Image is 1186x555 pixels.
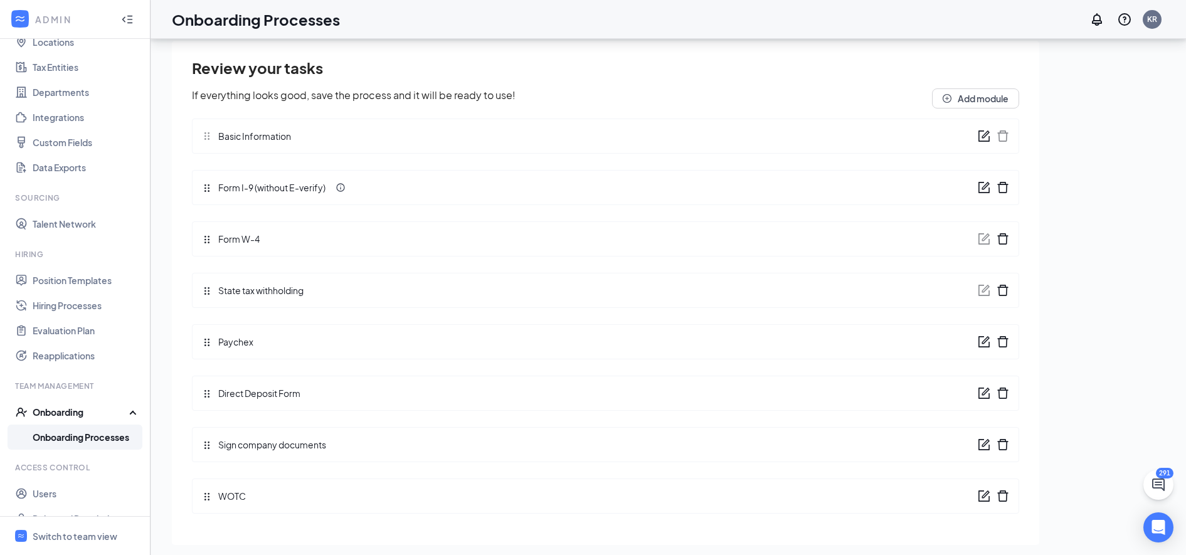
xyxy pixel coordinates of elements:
[943,94,951,103] span: plus-circle
[15,462,137,473] div: Access control
[978,490,990,502] span: form
[202,235,212,245] svg: Drag
[14,13,26,25] svg: WorkstreamLogo
[202,389,212,399] svg: Drag
[192,88,516,108] h5: If everything looks good, save the process and it will be ready to use!
[978,284,990,297] span: form
[978,336,990,348] span: form
[15,406,28,418] svg: UserCheck
[202,492,212,502] svg: Drag
[33,343,140,368] a: Reapplications
[202,183,212,193] svg: Drag
[1156,468,1173,478] div: 291
[33,506,140,531] a: Roles and Permissions
[212,386,300,400] span: Direct Deposit Form
[33,80,140,105] a: Departments
[212,335,253,349] span: Paychex
[202,337,212,347] svg: Drag
[33,481,140,506] a: Users
[212,438,326,452] span: Sign company documents
[202,131,212,141] svg: Drag
[172,9,340,30] h1: Onboarding Processes
[15,249,137,260] div: Hiring
[997,490,1009,502] span: delete
[212,181,326,194] span: Form I-9 (without E-verify)
[15,193,137,203] div: Sourcing
[17,532,25,540] svg: WorkstreamLogo
[932,88,1019,108] button: plus-circleAdd module
[202,440,212,450] svg: Drag
[1143,512,1173,542] div: Open Intercom Messenger
[33,155,140,180] a: Data Exports
[33,293,140,318] a: Hiring Processes
[202,286,212,296] svg: Drag
[212,129,291,143] span: Basic Information
[1089,12,1104,27] svg: Notifications
[33,318,140,343] a: Evaluation Plan
[192,57,1019,78] h2: Review your tasks
[33,29,140,55] a: Locations
[1147,14,1157,24] div: KR
[1143,470,1173,500] button: ChatActive
[978,130,990,142] span: form
[997,233,1009,245] span: delete
[997,181,1009,194] span: delete
[336,182,346,193] svg: Info
[33,530,117,542] div: Switch to team view
[35,13,110,26] div: ADMIN
[121,13,134,26] svg: Collapse
[33,425,140,450] a: Onboarding Processes
[212,232,260,246] span: Form W-4
[1117,12,1132,27] svg: QuestionInfo
[978,181,990,194] span: form
[978,438,990,451] span: form
[33,130,140,155] a: Custom Fields
[33,406,129,418] div: Onboarding
[997,387,1009,399] span: delete
[15,381,137,391] div: Team Management
[33,105,140,130] a: Integrations
[978,233,990,245] span: form
[212,283,304,297] span: State tax withholding
[997,130,1009,142] span: delete
[212,489,246,503] span: WOTC
[978,387,990,399] span: form
[997,438,1009,451] span: delete
[997,336,1009,348] span: delete
[33,211,140,236] a: Talent Network
[997,284,1009,297] span: delete
[33,268,140,293] a: Position Templates
[1151,477,1166,492] svg: ChatActive
[33,55,140,80] a: Tax Entities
